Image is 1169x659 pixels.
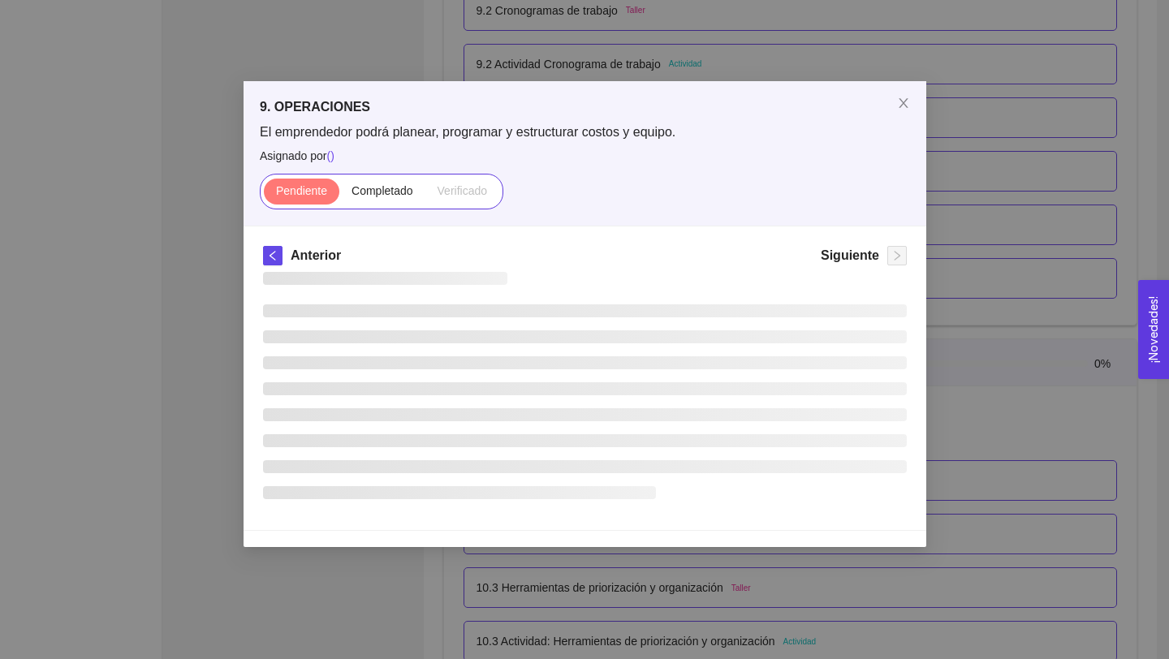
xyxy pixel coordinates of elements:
[820,246,878,265] h5: Siguiente
[881,81,926,127] button: Close
[263,246,283,265] button: left
[275,184,326,197] span: Pendiente
[1138,280,1169,379] button: Open Feedback Widget
[326,149,334,162] span: ( )
[260,147,910,165] span: Asignado por
[887,246,907,265] button: right
[264,250,282,261] span: left
[897,97,910,110] span: close
[260,123,910,141] span: El emprendedor podrá planear, programar y estructurar costos y equipo.
[437,184,486,197] span: Verificado
[352,184,413,197] span: Completado
[260,97,910,117] h5: 9. OPERACIONES
[291,246,341,265] h5: Anterior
